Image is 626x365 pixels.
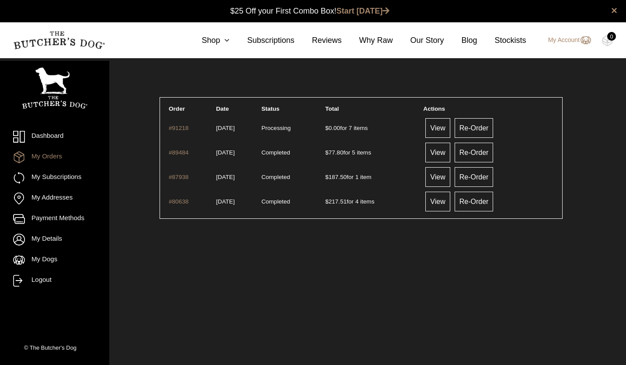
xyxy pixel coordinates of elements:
span: $ [325,198,329,205]
span: $ [325,125,329,131]
span: 77.80 [325,149,344,156]
a: Our Story [393,35,444,46]
a: Payment Methods [13,213,96,225]
td: Completed [258,165,321,189]
a: Start [DATE] [337,7,390,15]
span: Actions [423,105,445,112]
a: Logout [13,275,96,287]
a: Shop [184,35,230,46]
td: for 4 items [322,190,419,213]
a: #91218 [169,125,188,131]
time: [DATE] [216,174,235,180]
a: View [425,192,450,211]
a: Dashboard [13,131,96,143]
a: Reviews [294,35,341,46]
time: [DATE] [216,198,235,205]
a: My Dogs [13,254,96,266]
img: TBD_Cart-Empty.png [602,35,613,46]
td: for 7 items [322,116,419,140]
span: 217.51 [325,198,347,205]
span: Status [261,105,280,112]
span: 187.50 [325,174,347,180]
a: View [425,118,450,138]
a: Why Raw [342,35,393,46]
span: Date [216,105,229,112]
a: Stockists [477,35,526,46]
div: 0 [607,32,616,41]
td: for 1 item [322,165,419,189]
a: #87938 [169,174,188,180]
td: for 5 items [322,140,419,164]
td: Processing [258,116,321,140]
a: Re-Order [455,143,494,162]
span: 0.00 [325,125,340,131]
span: $ [325,149,329,156]
a: View [425,143,450,162]
a: My Subscriptions [13,172,96,184]
span: $ [325,174,329,180]
span: Total [325,105,339,112]
a: #89484 [169,149,188,156]
a: My Details [13,234,96,246]
td: Completed [258,190,321,213]
a: Re-Order [455,118,494,138]
time: [DATE] [216,125,235,131]
td: Completed [258,140,321,164]
a: close [611,5,617,16]
time: [DATE] [216,149,235,156]
a: My Addresses [13,193,96,204]
a: Blog [444,35,477,46]
a: Subscriptions [230,35,294,46]
a: View [425,167,450,187]
a: Re-Order [455,167,494,187]
a: #80638 [169,198,188,205]
a: My Account [539,35,591,46]
span: Order [169,105,185,112]
a: My Orders [13,151,96,163]
a: Re-Order [455,192,494,211]
img: TBD_Portrait_Logo_White.png [22,67,87,109]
